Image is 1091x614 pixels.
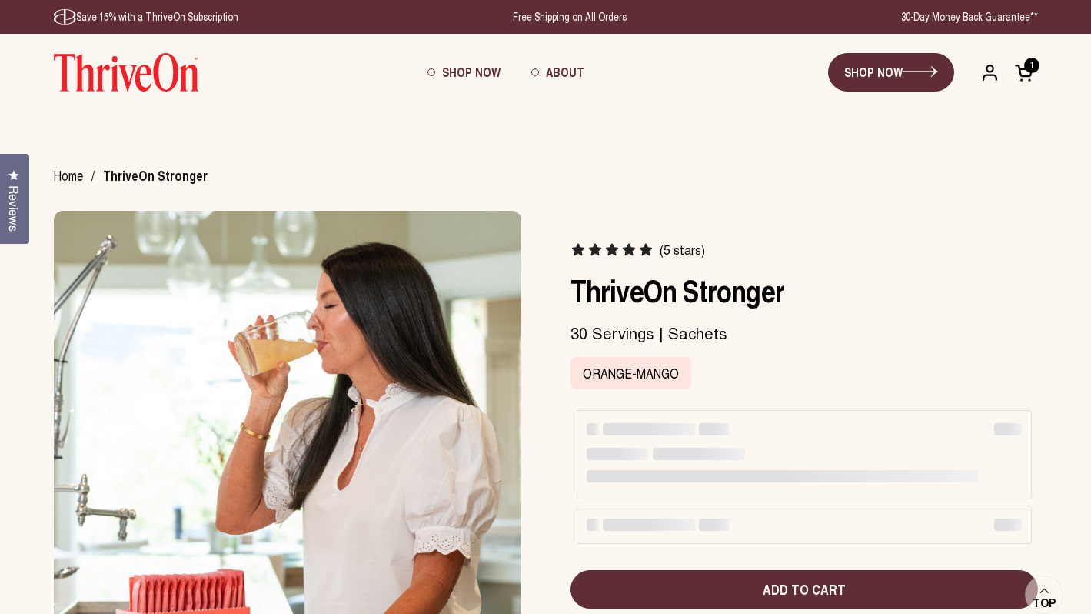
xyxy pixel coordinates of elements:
[516,52,600,93] a: About
[513,9,627,25] p: Free Shipping on All Orders
[570,570,1038,609] button: Add to cart
[570,357,691,389] label: Orange-Mango
[570,272,1038,309] h1: ThriveOn Stronger
[828,53,954,92] a: SHOP NOW
[54,166,83,187] span: Home
[54,169,227,184] nav: breadcrumbs
[91,169,95,184] span: /
[660,242,705,258] span: (5 stars)
[54,9,238,25] p: Save 15% with a ThriveOn Subscription
[1033,596,1056,610] span: Top
[901,9,1038,25] p: 30-Day Money Back Guarantee**
[546,63,584,81] span: About
[54,166,83,185] a: Home
[412,52,516,93] a: Shop Now
[583,579,1026,599] span: Add to cart
[442,63,501,81] span: Shop Now
[4,185,24,232] span: Reviews
[103,169,208,184] span: ThriveOn Stronger
[570,323,1038,343] p: 30 Servings | Sachets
